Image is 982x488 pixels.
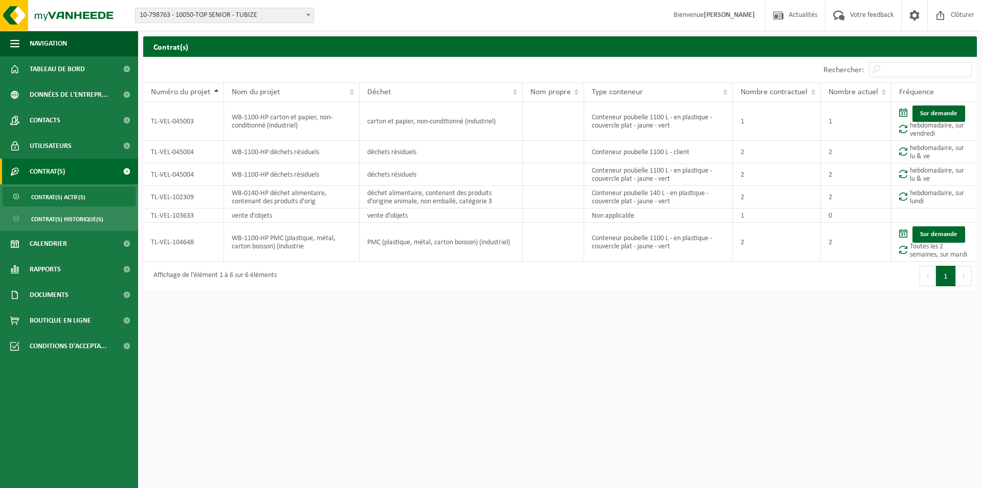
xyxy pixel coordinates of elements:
div: Affichage de l'élément 1 à 6 sur 6 éléments [148,267,277,285]
span: Fréquence [899,88,934,96]
span: Données de l'entrepr... [30,82,108,108]
h2: Contrat(s) [143,36,977,56]
span: Contrat(s) historique(s) [31,209,103,229]
td: 1 [821,102,891,141]
td: hebdomadaire, sur lu & ve [891,141,977,163]
td: Conteneur poubelle 1100 L - en plastique - couvercle plat - jaune - vert [584,223,733,262]
td: TL-VEL-102309 [143,186,224,208]
a: Contrat(s) historique(s) [3,209,136,228]
td: WB-0140-HP déchet alimentaire, contenant des produits d'orig [224,186,360,208]
td: déchet alimentaire, contenant des produits d'origine animale, non emballé, catégorie 3 [360,186,523,208]
span: Nombre contractuel [741,88,808,96]
td: 2 [733,141,821,163]
td: vente d'objets [360,208,523,223]
td: WB-1100-HP déchets résiduels [224,141,360,163]
strong: [PERSON_NAME] [704,11,755,19]
td: déchets résiduels [360,141,523,163]
span: Type conteneur [592,88,643,96]
span: 10-798763 - 10050-TOP SENIOR - TUBIZE [136,8,314,23]
span: Rapports [30,257,61,282]
span: Boutique en ligne [30,308,91,333]
td: Non applicable [584,208,733,223]
td: 2 [821,186,891,208]
button: Previous [920,266,936,286]
td: hebdomadaire, sur vendredi [891,102,977,141]
td: 1 [733,208,821,223]
td: TL-VEL-045004 [143,141,224,163]
span: Navigation [30,31,67,56]
td: TL-VEL-103633 [143,208,224,223]
td: WB-1100-HP déchets résiduels [224,163,360,186]
td: WB-1100-HP PMC (plastique, métal, carton boisson) (industrie [224,223,360,262]
span: Nom propre [530,88,571,96]
span: Contrat(s) [30,159,65,184]
td: carton et papier, non-conditionné (industriel) [360,102,523,141]
td: TL-VEL-045003 [143,102,224,141]
td: vente d'objets [224,208,360,223]
span: Documents [30,282,69,308]
td: Conteneur poubelle 1100 L - en plastique - couvercle plat - jaune - vert [584,102,733,141]
td: 2 [733,186,821,208]
span: Contacts [30,108,60,133]
span: Contrat(s) actif(s) [31,187,85,207]
button: 1 [936,266,956,286]
button: Next [956,266,972,286]
td: 2 [821,163,891,186]
td: Conteneur poubelle 1100 L - client [584,141,733,163]
span: Conditions d'accepta... [30,333,107,359]
span: Calendrier [30,231,67,257]
span: Nombre actuel [829,88,878,96]
label: Rechercher: [823,66,864,74]
td: 2 [733,163,821,186]
td: 1 [733,102,821,141]
td: 2 [821,223,891,262]
span: 10-798763 - 10050-TOP SENIOR - TUBIZE [135,8,314,23]
td: 2 [733,223,821,262]
td: WB-1100-HP carton et papier, non-conditionné (industriel) [224,102,360,141]
td: déchets résiduels [360,163,523,186]
td: PMC (plastique, métal, carton boisson) (industriel) [360,223,523,262]
td: hebdomadaire, sur lu & ve [891,163,977,186]
td: Conteneur poubelle 1100 L - en plastique - couvercle plat - jaune - vert [584,163,733,186]
td: 2 [821,141,891,163]
td: Toutes les 2 semaines, sur mardi [891,223,977,262]
td: TL-VEL-045004 [143,163,224,186]
a: Sur demande [912,226,965,243]
span: Tableau de bord [30,56,85,82]
a: Contrat(s) actif(s) [3,187,136,206]
td: TL-VEL-104648 [143,223,224,262]
span: Utilisateurs [30,133,72,159]
span: Déchet [367,88,391,96]
span: Nom du projet [232,88,280,96]
td: 0 [821,208,891,223]
a: Sur demande [912,105,965,122]
td: hebdomadaire, sur lundi [891,186,977,208]
span: Numéro du projet [151,88,210,96]
td: Conteneur poubelle 140 L - en plastique - couvercle plat - jaune - vert [584,186,733,208]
